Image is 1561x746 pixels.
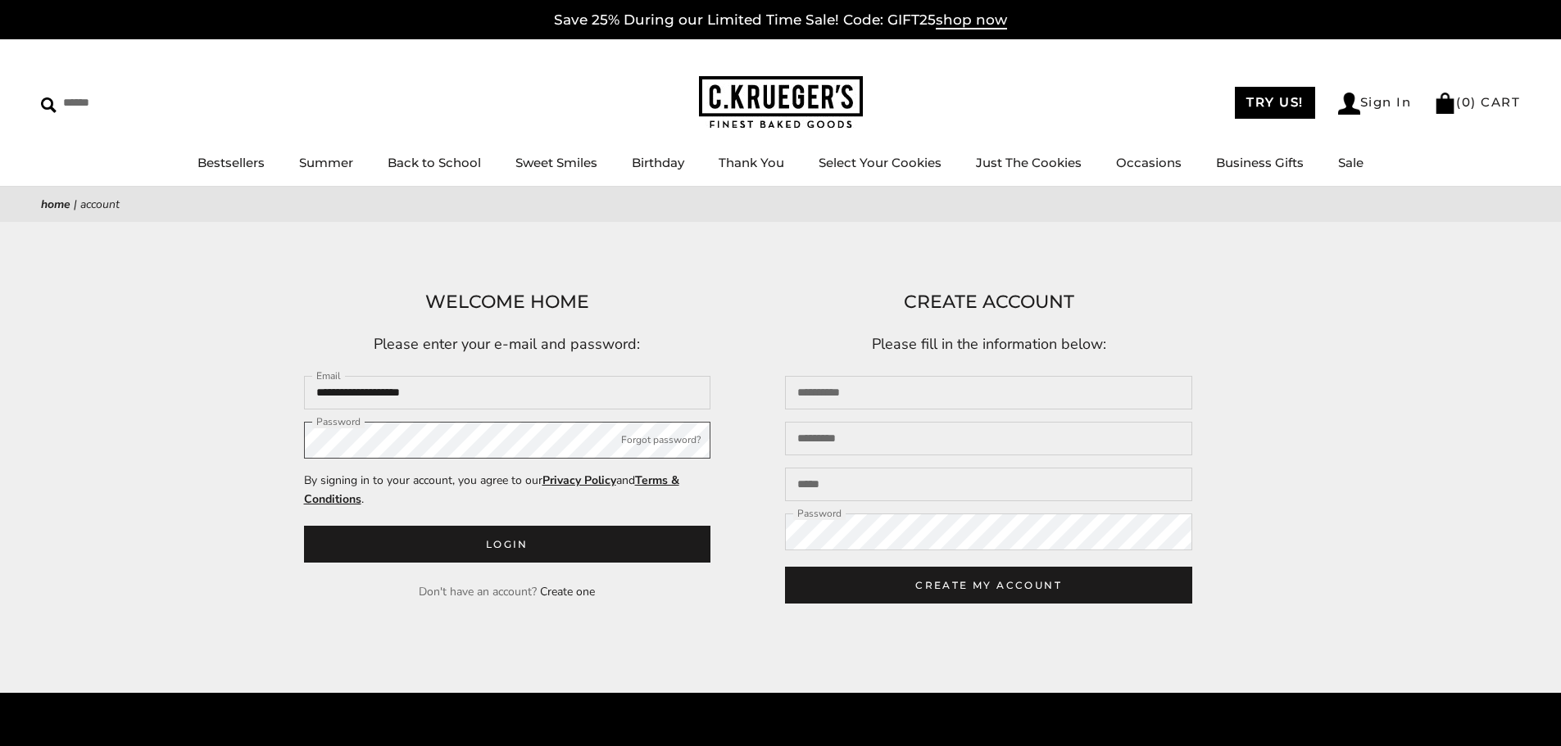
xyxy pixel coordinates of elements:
[785,287,1192,317] h1: CREATE ACCOUNT
[304,526,711,563] button: Login
[976,155,1082,170] a: Just The Cookies
[197,155,265,170] a: Bestsellers
[74,197,77,212] span: |
[1338,155,1364,170] a: Sale
[1235,87,1315,119] a: TRY US!
[819,155,942,170] a: Select Your Cookies
[785,567,1192,604] button: CREATE MY ACCOUNT
[719,155,784,170] a: Thank You
[785,513,1192,550] input: Password
[1216,155,1304,170] a: Business Gifts
[785,468,1192,501] input: Email
[542,472,616,488] a: Privacy Policy
[621,432,701,449] button: Forgot password?
[41,197,70,212] a: Home
[699,76,863,129] img: C.KRUEGER'S
[304,471,711,509] p: By signing in to your account, you agree to our and .
[304,376,711,409] input: Email
[515,155,597,170] a: Sweet Smiles
[1338,93,1360,115] img: Account
[936,11,1007,29] span: shop now
[785,422,1192,455] input: Last name
[13,684,170,733] iframe: Sign Up via Text for Offers
[304,287,711,317] h1: WELCOME HOME
[785,376,1192,409] input: First name
[1338,93,1412,115] a: Sign In
[41,97,57,113] img: Search
[304,472,679,507] a: Terms & Conditions
[1462,94,1472,110] span: 0
[299,155,353,170] a: Summer
[1434,94,1520,110] a: (0) CART
[554,11,1007,29] a: Save 25% During our Limited Time Sale! Code: GIFT25shop now
[785,332,1192,357] p: Please fill in the information below:
[41,195,1520,214] nav: breadcrumbs
[80,197,120,212] span: Account
[41,90,236,115] input: Search
[1116,155,1182,170] a: Occasions
[419,584,537,599] span: Don't have an account?
[632,155,684,170] a: Birthday
[1434,93,1456,114] img: Bag
[304,422,711,459] input: Password
[540,584,595,599] a: Create one
[388,155,481,170] a: Back to School
[304,332,711,357] p: Please enter your e-mail and password:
